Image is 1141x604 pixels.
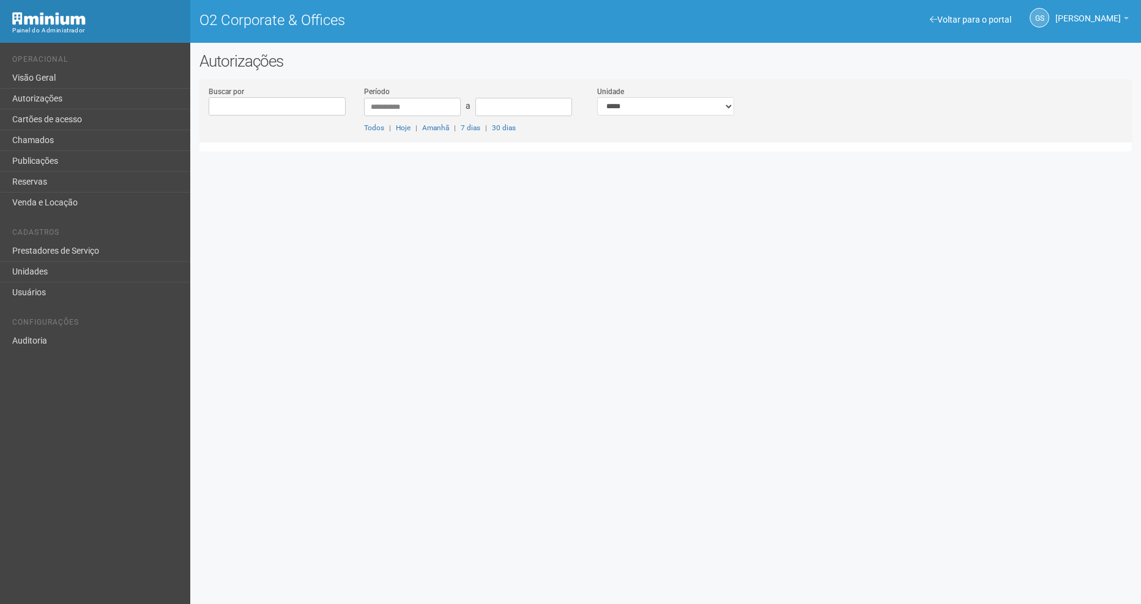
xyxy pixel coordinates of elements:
a: 7 dias [461,123,480,132]
a: GS [1030,8,1049,28]
label: Unidade [597,86,624,97]
h2: Autorizações [199,52,1132,70]
li: Operacional [12,55,181,68]
label: Buscar por [209,86,244,97]
a: [PERSON_NAME] [1055,15,1129,25]
a: Hoje [396,123,411,132]
span: Gabriela Souza [1055,2,1121,23]
li: Cadastros [12,228,181,241]
span: a [466,101,470,111]
img: Minium [12,12,86,25]
a: Amanhã [422,123,449,132]
span: | [389,123,391,132]
h1: O2 Corporate & Offices [199,12,656,28]
span: | [454,123,456,132]
div: Painel do Administrador [12,25,181,36]
a: Voltar para o portal [930,15,1011,24]
label: Período [364,86,390,97]
span: | [415,123,417,132]
li: Configurações [12,318,181,331]
span: | [485,123,487,132]
a: 30 dias [492,123,516,132]
a: Todos [364,123,384,132]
